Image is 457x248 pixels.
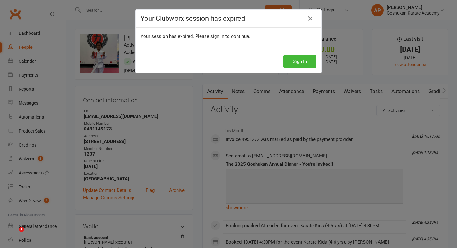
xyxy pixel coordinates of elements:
[6,227,21,242] iframe: Intercom live chat
[141,15,316,22] h4: Your Clubworx session has expired
[19,227,24,232] span: 1
[305,14,315,24] a: Close
[283,55,316,68] button: Sign In
[141,34,250,39] span: Your session has expired. Please sign in to continue.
